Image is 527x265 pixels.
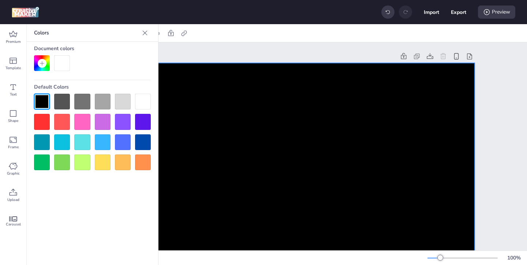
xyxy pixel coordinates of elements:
[7,197,19,203] span: Upload
[6,39,21,45] span: Premium
[5,65,21,71] span: Template
[34,42,151,55] div: Document colors
[8,144,19,150] span: Frame
[451,4,466,20] button: Export
[6,221,21,227] span: Carousel
[12,7,39,18] img: logo Creative Maker
[8,118,18,124] span: Shape
[34,24,139,42] p: Colors
[34,80,151,94] div: Default Colors
[505,254,523,262] div: 100 %
[10,92,17,97] span: Text
[478,5,515,19] div: Preview
[7,171,20,176] span: Graphic
[424,4,439,20] button: Import
[79,53,396,60] div: Page 1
